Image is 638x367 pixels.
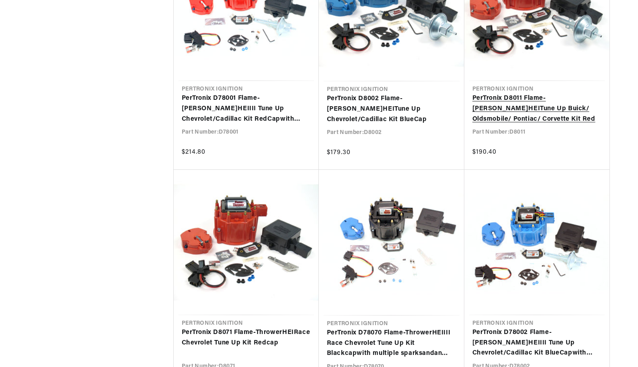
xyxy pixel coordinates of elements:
[472,328,601,359] a: PerTronix D78002 Flame-[PERSON_NAME]HEIIII Tune Up Chevrolet/Cadillac Kit BlueCapwith multiple sp...
[182,328,311,348] a: PerTronix D8071 Flame-ThrowerHEIRace Chevrolet Tune Up Kit Redcap
[327,328,456,359] a: PerTronix D78070 Flame-ThrowerHEIIII Race Chevrolet Tune Up Kit Blackcapwith multiple sparksandan...
[327,94,456,125] a: PerTronix D8002 Flame-[PERSON_NAME]HEITune Up Chevrolet/Cadillac Kit BlueCap
[182,93,311,124] a: PerTronix D78001 Flame-[PERSON_NAME]HEIIII Tune Up Chevrolet/Cadillac Kit RedCapwith multiple spa...
[472,93,601,124] a: PerTronix D8011 Flame-[PERSON_NAME]HEITune Up Buick/ Oldsmobile/ Pontiac/ Corvette Kit Red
